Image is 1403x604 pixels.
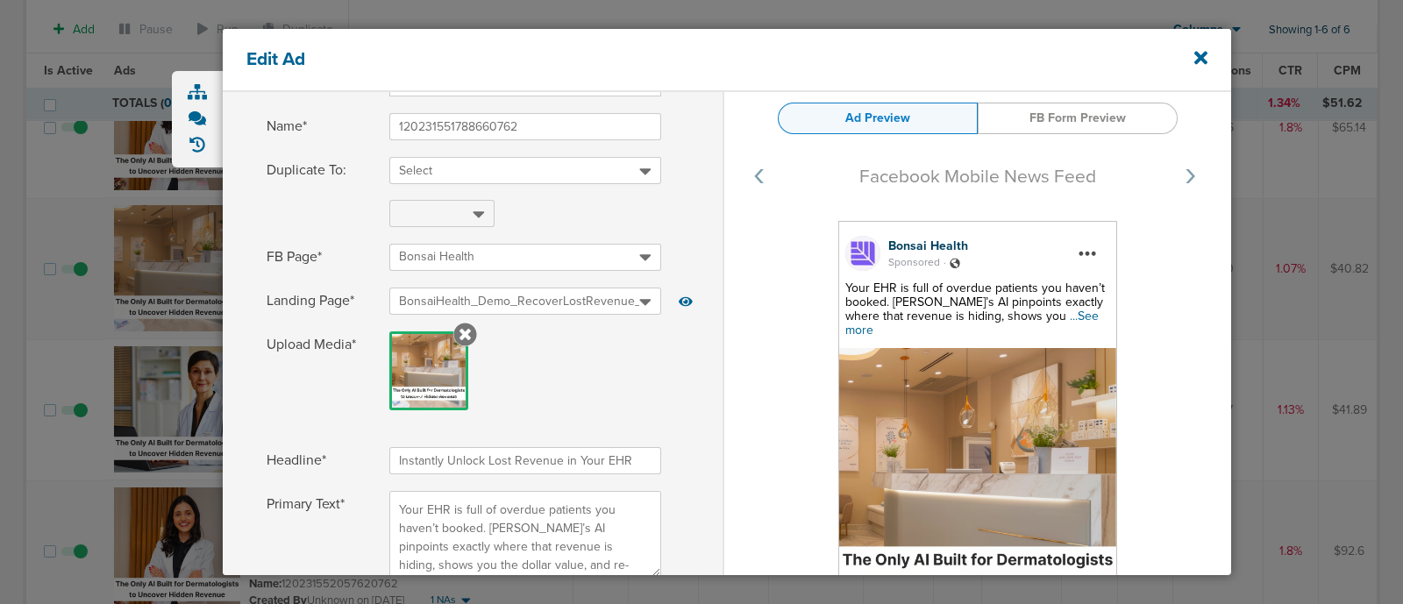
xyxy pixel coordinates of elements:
h4: Edit Ad [246,48,1111,70]
img: svg+xml;charset=UTF-8,%3Csvg%20width%3D%22125%22%20height%3D%2250%22%20xmlns%3D%22http%3A%2F%2Fww... [724,146,1231,349]
span: Primary Text* [267,491,372,577]
span: . [940,253,950,268]
span: Sponsored [888,255,940,270]
div: Bonsai Health [888,238,1110,255]
span: Bonsai Health [399,249,474,264]
textarea: Primary Text* [389,491,661,577]
span: Landing Page* [267,288,372,315]
span: Select [399,163,432,178]
span: FB Page* [267,244,372,271]
span: Duplicate To: [267,157,372,184]
span: Headline* [267,447,372,474]
span: BonsaiHealth_Demo_RecoverLostRevenue_Derms_09.03.25_4Q?9658100&oid=3217 [399,294,866,309]
span: ...See more [845,309,1099,338]
img: 480495764_122102960948767380_3840385194016961003_n.jpg [845,236,880,271]
span: Upload Media* [267,331,372,410]
span: Your EHR is full of overdue patients you haven’t booked. [PERSON_NAME]’s AI pinpoints exactly whe... [845,281,1105,323]
a: FB Form Preview [978,103,1178,134]
a: Ad Preview [778,103,978,134]
span: Facebook Mobile News Feed [859,166,1096,188]
span: Name* [267,113,372,140]
input: Name* [389,113,661,140]
input: Headline* [389,447,661,474]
